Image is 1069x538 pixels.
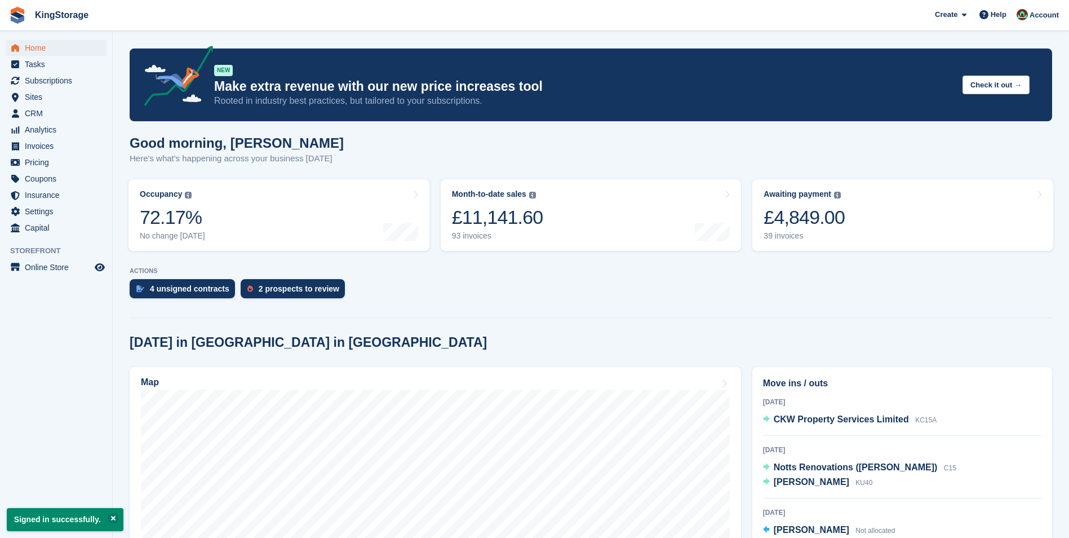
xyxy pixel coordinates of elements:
[763,445,1041,455] div: [DATE]
[140,206,205,229] div: 72.17%
[6,56,107,72] a: menu
[935,9,957,20] span: Create
[1030,10,1059,21] span: Account
[6,204,107,219] a: menu
[6,40,107,56] a: menu
[452,206,543,229] div: £11,141.60
[763,508,1041,518] div: [DATE]
[6,220,107,236] a: menu
[25,187,92,203] span: Insurance
[25,105,92,121] span: CRM
[763,413,937,427] a: CKW Property Services Limited KC15A
[944,464,956,472] span: C15
[915,416,937,424] span: KC15A
[25,40,92,56] span: Home
[130,135,344,151] h1: Good morning, [PERSON_NAME]
[25,138,92,154] span: Invoices
[259,284,339,293] div: 2 prospects to review
[214,78,953,95] p: Make extra revenue with our new price increases tool
[93,261,107,274] a: Preview store
[25,56,92,72] span: Tasks
[6,138,107,154] a: menu
[136,285,144,292] img: contract_signature_icon-13c848040528278c33f63329250d36e43548de30e8caae1d1a13099fd9432cc5.svg
[25,171,92,187] span: Coupons
[25,89,92,105] span: Sites
[752,179,1053,251] a: Awaiting payment £4,849.00 39 invoices
[764,206,845,229] div: £4,849.00
[764,231,845,241] div: 39 invoices
[774,525,849,535] span: [PERSON_NAME]
[25,73,92,89] span: Subscriptions
[214,65,233,76] div: NEW
[763,475,873,490] a: [PERSON_NAME] KU40
[763,397,1041,407] div: [DATE]
[140,189,182,199] div: Occupancy
[774,462,938,472] span: Notts Renovations ([PERSON_NAME])
[764,189,831,199] div: Awaiting payment
[241,279,351,304] a: 2 prospects to review
[6,89,107,105] a: menu
[150,284,229,293] div: 4 unsigned contracts
[128,179,429,251] a: Occupancy 72.17% No change [DATE]
[774,477,849,487] span: [PERSON_NAME]
[991,9,1006,20] span: Help
[25,122,92,138] span: Analytics
[25,155,92,170] span: Pricing
[25,204,92,219] span: Settings
[1017,9,1028,20] img: John King
[25,220,92,236] span: Capital
[529,192,536,199] img: icon-info-grey-7440780725fd019a000dd9b08b2336e03edf1995a4989e88bcd33f0948082b44.svg
[130,279,241,304] a: 4 unsigned contracts
[130,267,1052,275] p: ACTIONS
[6,259,107,275] a: menu
[763,523,895,538] a: [PERSON_NAME] Not allocated
[763,461,956,475] a: Notts Renovations ([PERSON_NAME]) C15
[855,479,872,487] span: KU40
[214,95,953,107] p: Rooted in industry best practices, but tailored to your subscriptions.
[247,285,253,292] img: prospect-51fa495bee0391a8d652442698ab0144808aea92771e9ea1ae160a38d050c398.svg
[452,231,543,241] div: 93 invoices
[130,152,344,165] p: Here's what's happening across your business [DATE]
[135,46,214,110] img: price-adjustments-announcement-icon-8257ccfd72463d97f412b2fc003d46551f7dbcb40ab6d574587a9cd5c0d94...
[452,189,526,199] div: Month-to-date sales
[855,527,895,535] span: Not allocated
[30,6,93,24] a: KingStorage
[141,377,159,387] h2: Map
[6,171,107,187] a: menu
[774,414,909,424] span: CKW Property Services Limited
[6,105,107,121] a: menu
[9,7,26,24] img: stora-icon-8386f47178a22dfd0bd8f6a31ec36ba5ce8667c1dd55bd0f319d3a0aa187defe.svg
[763,377,1041,390] h2: Move ins / outs
[6,122,107,138] a: menu
[7,508,123,531] p: Signed in successfully.
[6,73,107,89] a: menu
[130,335,487,350] h2: [DATE] in [GEOGRAPHIC_DATA] in [GEOGRAPHIC_DATA]
[185,192,192,199] img: icon-info-grey-7440780725fd019a000dd9b08b2336e03edf1995a4989e88bcd33f0948082b44.svg
[140,231,205,241] div: No change [DATE]
[441,179,742,251] a: Month-to-date sales £11,141.60 93 invoices
[6,155,107,170] a: menu
[962,76,1030,94] button: Check it out →
[25,259,92,275] span: Online Store
[10,245,112,257] span: Storefront
[834,192,841,199] img: icon-info-grey-7440780725fd019a000dd9b08b2336e03edf1995a4989e88bcd33f0948082b44.svg
[6,187,107,203] a: menu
